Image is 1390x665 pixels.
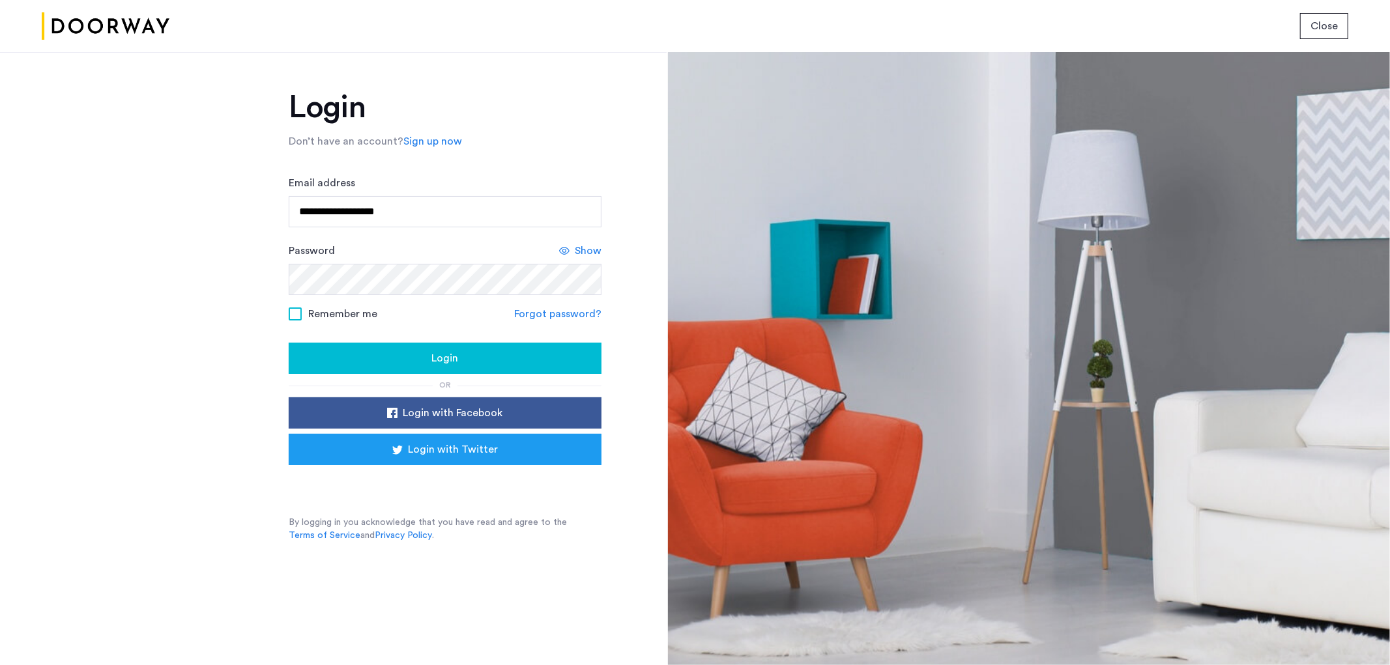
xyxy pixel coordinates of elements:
[289,175,355,191] label: Email address
[289,516,601,542] p: By logging in you acknowledge that you have read and agree to the and .
[42,2,169,51] img: logo
[289,243,335,259] label: Password
[308,469,582,498] iframe: Sign in with Google Button
[1310,18,1338,34] span: Close
[289,529,360,542] a: Terms of Service
[439,381,451,389] span: or
[289,136,403,147] span: Don’t have an account?
[408,442,498,457] span: Login with Twitter
[431,350,458,366] span: Login
[1300,13,1348,39] button: button
[403,134,462,149] a: Sign up now
[289,434,601,465] button: button
[289,343,601,374] button: button
[575,243,601,259] span: Show
[308,306,377,322] span: Remember me
[289,92,601,123] h1: Login
[514,306,601,322] a: Forgot password?
[289,397,601,429] button: button
[1335,613,1377,652] iframe: chat widget
[375,529,432,542] a: Privacy Policy
[403,405,502,421] span: Login with Facebook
